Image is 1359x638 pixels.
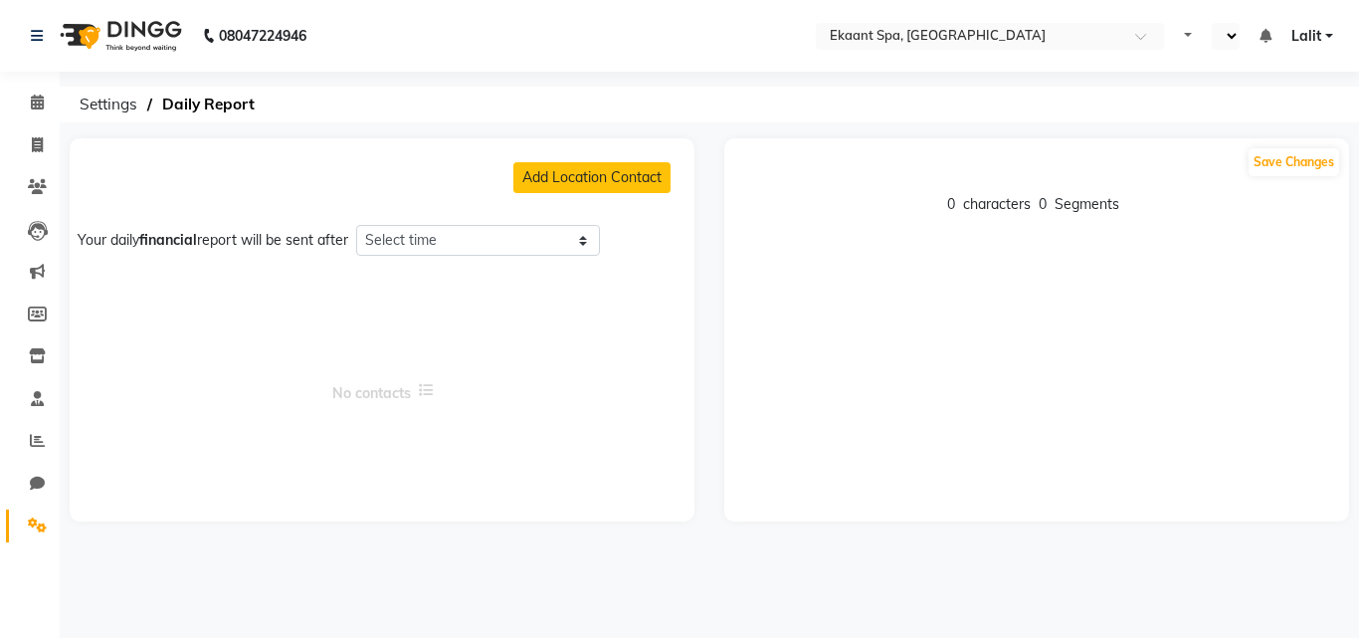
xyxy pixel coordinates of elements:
img: logo [51,8,187,64]
span: characters [963,195,1031,213]
b: 08047224946 [219,8,306,64]
span: Your daily report will be sent after [78,230,348,251]
span: Segments [1055,195,1119,213]
strong: financial [139,231,197,249]
span: Lalit [1291,26,1321,47]
p: 0 0 [732,194,1341,215]
span: Daily Report [152,87,265,122]
span: No contacts [332,383,411,404]
button: Add Location Contact [513,162,671,193]
button: Save Changes [1249,148,1339,176]
span: Settings [70,87,147,122]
